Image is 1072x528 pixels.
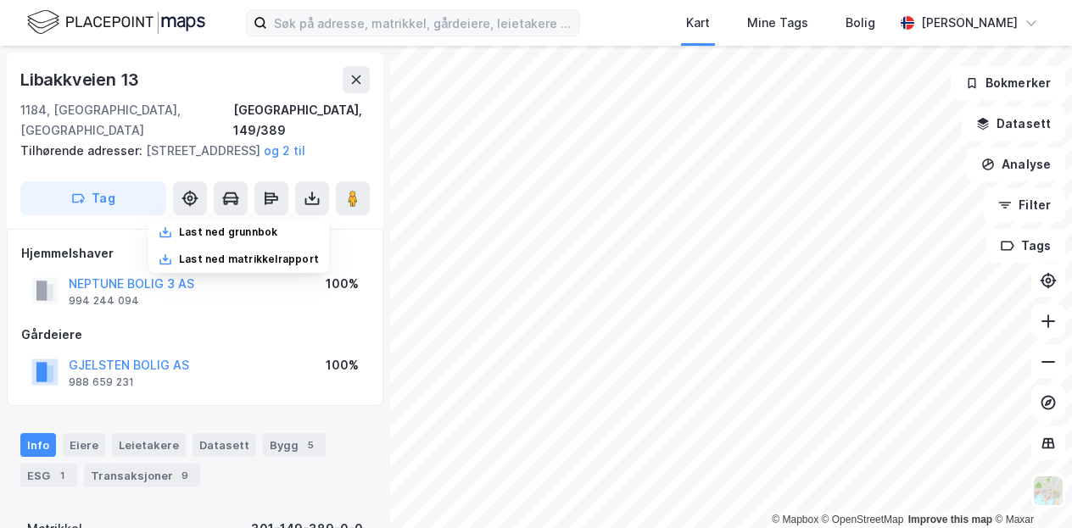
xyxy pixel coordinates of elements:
iframe: Chat Widget [987,447,1072,528]
div: Libakkveien 13 [20,66,142,93]
div: 988 659 231 [69,375,134,389]
div: 5 [302,436,319,453]
button: Analyse [967,147,1065,181]
button: Tags [986,229,1065,263]
div: Info [20,433,56,457]
div: Transaksjoner [84,464,200,487]
div: Mine Tags [747,13,808,33]
div: 1184, [GEOGRAPHIC_DATA], [GEOGRAPHIC_DATA] [20,100,233,141]
div: [PERSON_NAME] [921,13,1018,33]
div: 100% [326,355,359,375]
div: Eiere [63,433,105,457]
button: Tag [20,181,166,215]
div: ESG [20,464,77,487]
div: 1 [53,467,70,484]
div: Last ned grunnbok [179,225,277,239]
button: Bokmerker [951,66,1065,100]
input: Søk på adresse, matrikkel, gårdeiere, leietakere eller personer [267,10,579,36]
button: Filter [984,188,1065,222]
div: Datasett [193,433,256,457]
div: 100% [326,274,359,294]
div: Hjemmelshaver [21,243,369,264]
div: Bygg [263,433,326,457]
div: 994 244 094 [69,294,139,308]
div: 9 [176,467,193,484]
img: logo.f888ab2527a4732fd821a326f86c7f29.svg [27,8,205,37]
div: Kart [686,13,710,33]
div: Last ned matrikkelrapport [179,253,319,266]
div: Gårdeiere [21,325,369,345]
a: Improve this map [908,514,992,525]
a: OpenStreetMap [822,514,904,525]
span: Tilhørende adresser: [20,143,146,158]
button: Datasett [962,107,1065,141]
div: Leietakere [112,433,186,457]
div: [GEOGRAPHIC_DATA], 149/389 [233,100,370,141]
div: Bolig [846,13,875,33]
a: Mapbox [772,514,818,525]
div: [STREET_ADDRESS] [20,141,356,161]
